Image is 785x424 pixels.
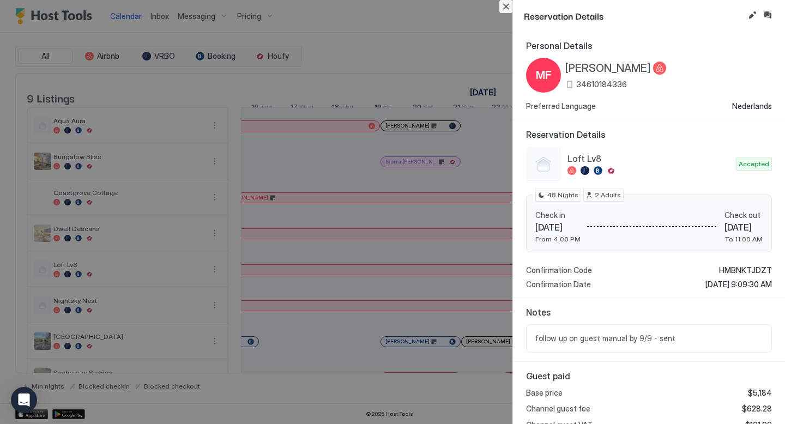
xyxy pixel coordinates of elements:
span: Channel guest fee [526,404,590,414]
span: 34610184336 [576,80,627,89]
button: Edit reservation [746,9,759,22]
span: 48 Nights [547,190,578,200]
span: Accepted [739,159,769,169]
button: Inbox [761,9,774,22]
span: [PERSON_NAME] [565,62,651,75]
span: [DATE] [724,222,763,233]
span: Guest paid [526,371,772,381]
span: follow up on guest manual by 9/9 - sent [535,334,763,343]
span: Base price [526,388,563,398]
span: Notes [526,307,772,318]
span: Confirmation Code [526,265,592,275]
div: Open Intercom Messenger [11,387,37,413]
span: Check in [535,210,581,220]
span: Reservation Details [524,9,744,22]
span: $5,184 [748,388,772,398]
span: 2 Adults [595,190,621,200]
span: Check out [724,210,763,220]
span: To 11:00 AM [724,235,763,243]
span: [DATE] 9:09:30 AM [705,280,772,289]
span: Preferred Language [526,101,596,111]
span: Loft Lv8 [567,153,732,164]
span: Personal Details [526,40,772,51]
span: From 4:00 PM [535,235,581,243]
span: [DATE] [535,222,581,233]
span: Nederlands [732,101,772,111]
span: HMBNKTJDZT [719,265,772,275]
span: Reservation Details [526,129,772,140]
span: $628.28 [742,404,772,414]
span: Confirmation Date [526,280,591,289]
span: MF [536,67,552,83]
